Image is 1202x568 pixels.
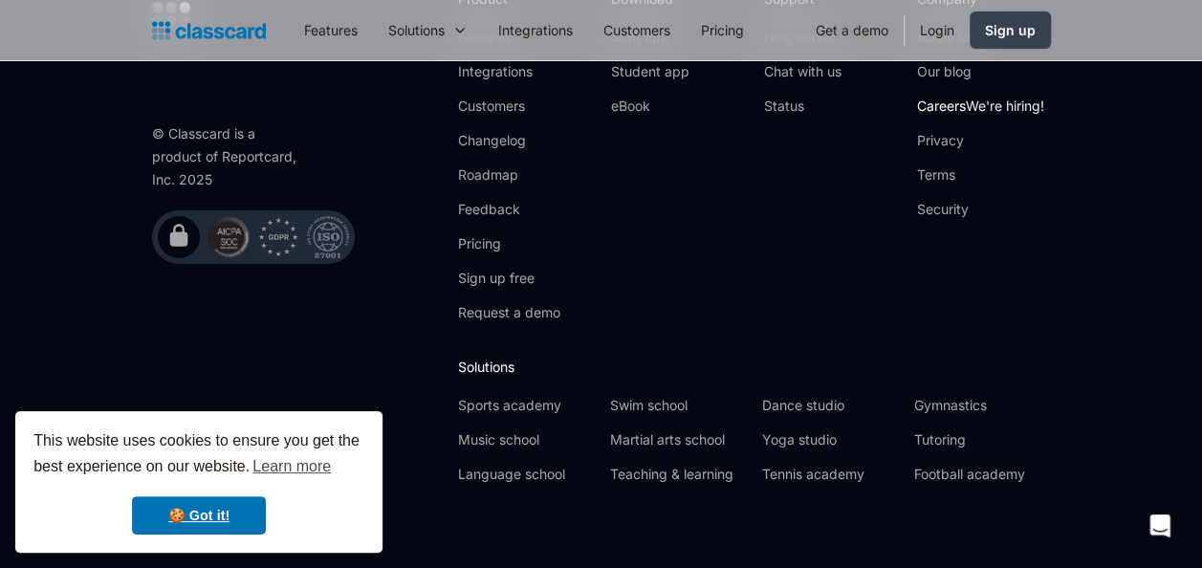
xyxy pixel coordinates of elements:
div: Open Intercom Messenger [1137,503,1183,549]
h2: Solutions [458,357,1051,377]
div: cookieconsent [15,411,382,553]
a: Pricing [458,234,560,253]
a: Request a demo [458,303,560,322]
a: CareersWe're hiring! [917,97,1044,116]
a: Football academy [914,465,1051,484]
a: Tennis academy [762,465,899,484]
a: home [152,17,266,44]
div: Solutions [388,20,445,40]
a: Pricing [686,9,759,52]
a: Music school [458,430,595,449]
a: Integrations [483,9,588,52]
a: Dance studio [762,396,899,415]
a: Swim school [610,396,747,415]
a: Language school [458,465,595,484]
a: Tutoring [914,430,1051,449]
a: eBook [611,97,689,116]
a: Sign up [970,11,1051,49]
a: learn more about cookies [250,452,334,481]
a: Terms [917,165,1044,185]
a: Our blog [917,62,1044,81]
a: Changelog [458,131,560,150]
a: Yoga studio [762,430,899,449]
a: Teaching & learning [610,465,747,484]
a: Features [289,9,373,52]
a: Sports academy [458,396,595,415]
a: Get a demo [800,9,904,52]
span: We're hiring! [966,98,1044,114]
a: Integrations [458,62,560,81]
a: Martial arts school [610,430,747,449]
div: Solutions [373,9,483,52]
a: Student app [611,62,689,81]
div: © Classcard is a product of Reportcard, Inc. 2025 [152,122,305,191]
a: Privacy [917,131,1044,150]
a: Customers [588,9,686,52]
div: Sign up [985,20,1036,40]
a: Security [917,200,1044,219]
a: Login [905,9,970,52]
span: This website uses cookies to ensure you get the best experience on our website. [33,429,364,481]
a: Customers [458,97,560,116]
a: Feedback [458,200,560,219]
a: Roadmap [458,165,560,185]
a: Sign up free [458,269,560,288]
a: Gymnastics [914,396,1051,415]
a: Chat with us [764,62,841,81]
a: Status [764,97,841,116]
a: dismiss cookie message [132,496,266,535]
